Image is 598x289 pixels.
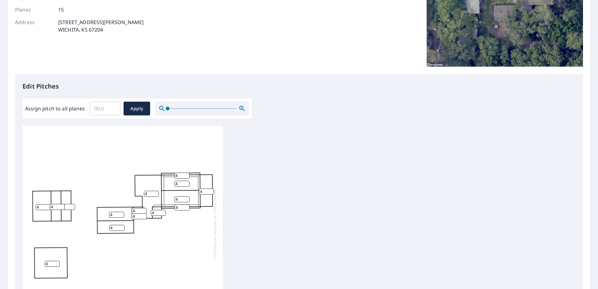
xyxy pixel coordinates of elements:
p: Address [15,18,53,33]
label: Assign pitch to all planes [25,105,85,112]
p: [STREET_ADDRESS][PERSON_NAME] WICHITA, KS 67204 [58,18,144,33]
input: 00.0 [90,100,120,117]
p: Edit Pitches [23,82,575,91]
button: Apply [124,102,150,115]
p: Planes [15,6,53,13]
span: Apply [129,105,145,113]
p: 15 [58,6,64,13]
